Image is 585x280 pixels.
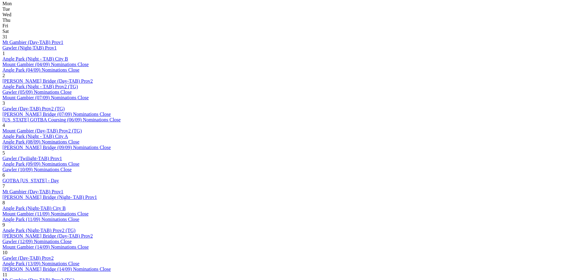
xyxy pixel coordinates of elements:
span: 4 [2,123,5,128]
a: Gawler (Twilight-TAB) Prov1 [2,156,62,161]
a: Angle Park (Night-TAB) City B [2,206,66,211]
a: Gawler (12/09) Nominations Close [2,239,72,244]
div: Thu [2,18,583,23]
a: Mt Gambier (Day-TAB) Prov1 [2,189,63,194]
a: Angle Park (Night - TAB) City B [2,56,68,61]
span: 6 [2,172,5,178]
span: 10 [2,250,7,255]
a: [PERSON_NAME] Bridge (Night- TAB) Prov1 [2,195,97,200]
a: Angle Park (11/09) Nominations Close [2,217,79,222]
a: [PERSON_NAME] Bridge (09/09) Nominations Close [2,145,111,150]
div: Fri [2,23,583,29]
a: Gawler (10/09) Nominations Close [2,167,72,172]
span: 5 [2,150,5,156]
a: Angle Park (Night-TAB) Prov2 (TG) [2,228,76,233]
span: 2 [2,73,5,78]
a: Angle Park (09/09) Nominations Close [2,161,80,167]
span: 11 [2,272,7,277]
a: Gawler (Night-TAB) Prov1 [2,45,57,50]
span: 1 [2,51,5,56]
span: 7 [2,183,5,189]
div: Sat [2,29,583,34]
a: GOTBA [US_STATE] - Day [2,178,59,183]
a: Mount Gambier (11/09) Nominations Close [2,211,88,216]
a: Mt Gambier (Day-TAB) Prov1 [2,40,63,45]
span: 3 [2,101,5,106]
div: Tue [2,6,583,12]
a: [PERSON_NAME] Bridge (Day-TAB) Prov2 [2,78,93,84]
a: Angle Park (Night - TAB) City A [2,134,68,139]
span: 9 [2,222,5,227]
a: Angle Park (13/09) Nominations Close [2,261,80,266]
span: 31 [2,34,7,39]
a: Angle Park (04/09) Nominations Close [2,67,80,73]
a: [PERSON_NAME] Bridge (14/09) Nominations Close [2,266,111,272]
a: Mount Gambier (Day-TAB) Prov2 (TG) [2,128,82,133]
a: Gawler (Day-TAB) Prov2 (TG) [2,106,65,111]
a: Angle Park (Night - TAB) Prov2 (TG) [2,84,78,89]
div: Wed [2,12,583,18]
a: [PERSON_NAME] Bridge (07/09) Nominations Close [2,112,111,117]
a: [US_STATE] GOTBA Coursing (06/09) Nominations Close [2,117,121,122]
a: Mount Gambier (07/09) Nominations Close [2,95,89,100]
a: Mount Gambier (14/09) Nominations Close [2,244,89,250]
span: 8 [2,200,5,205]
div: Mon [2,1,583,6]
a: [PERSON_NAME] Bridge (Day-TAB) Prov2 [2,233,93,239]
a: Angle Park (08/09) Nominations Close [2,139,80,144]
a: Mount Gambier (04/09) Nominations Close [2,62,89,67]
a: Gawler (05/09) Nominations Close [2,89,72,95]
a: Gawler (Day-TAB) Prov2 [2,255,54,261]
